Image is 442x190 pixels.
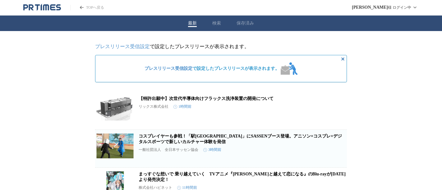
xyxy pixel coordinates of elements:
time: 3時間前 [203,147,221,152]
p: で設定したプレスリリースが表示されます。 [95,43,347,50]
a: コスプレイヤーも参戦！「駅[GEOGRAPHIC_DATA]」にSASSENブース登場。アニソン×コスプレ×デジタルスポーツで新しいカルチャー体験を発信 [139,134,342,144]
a: PR TIMESのトップページはこちら [23,4,61,11]
a: PR TIMESのトップページはこちら [70,5,104,10]
p: リックス株式会社 [139,104,168,109]
img: 【特許出願中】次世代半導体向けフラックス洗浄装置の開発について [96,96,134,121]
p: 一般社団法人 全日本サッセン協会 [139,147,198,152]
a: 【特許出願中】次世代半導体向けフラックス洗浄装置の開発について [139,96,274,101]
a: プレスリリース受信設定 [145,66,192,71]
button: 保存済み [237,20,254,26]
button: 非表示にする [339,55,347,63]
a: プレスリリース受信設定 [95,44,150,49]
button: 検索 [212,20,221,26]
button: 最新 [188,20,197,26]
img: コスプレイヤーも参戦！「駅スポ BENTEN ANIME WHARF」にSASSENブース登場。アニソン×コスプレ×デジタルスポーツで新しいカルチャー体験を発信 [96,133,134,158]
time: 1時間前 [173,104,191,109]
span: で設定したプレスリリースが表示されます。 [145,66,279,71]
a: まっすぐな想いで 乗り越えていく TVアニメ『[PERSON_NAME]と越えて恋になる』のBlu-rayが[DATE]より発売決定！ [139,172,346,182]
span: [PERSON_NAME] [352,5,388,10]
